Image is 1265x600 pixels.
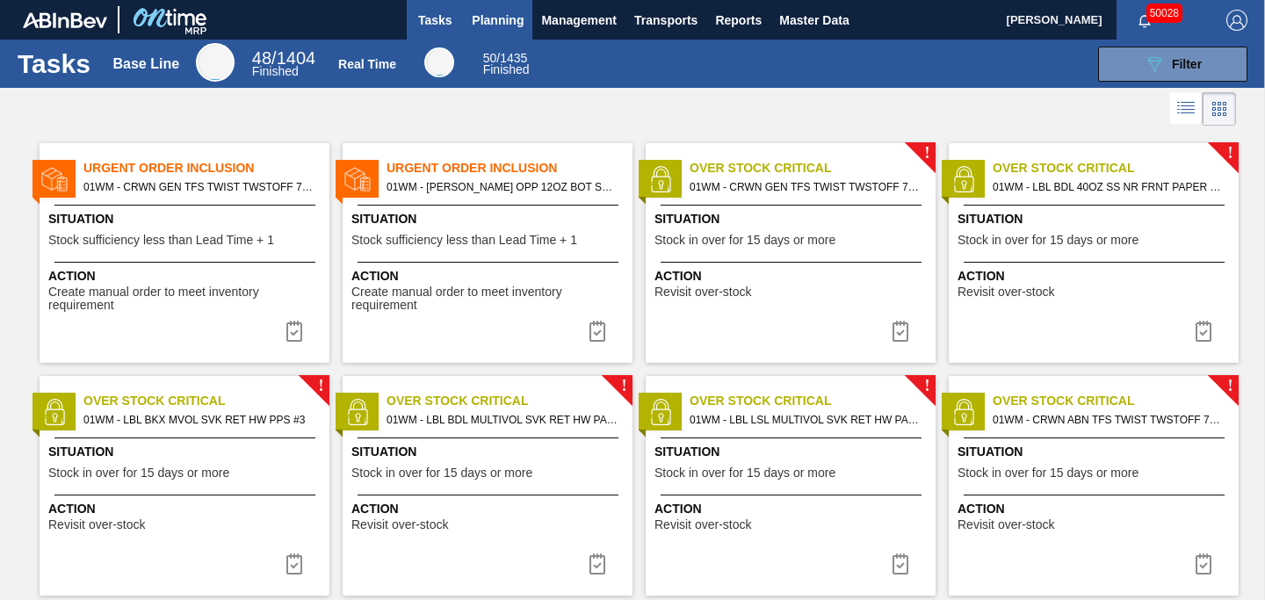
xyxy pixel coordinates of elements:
span: Revisit over-stock [48,518,145,531]
span: Situation [958,443,1234,461]
img: icon-task complete [284,321,305,342]
h1: Tasks [18,54,90,74]
button: icon-task complete [1182,546,1225,582]
div: Complete task: 6888896 [273,546,315,582]
span: Over Stock Critical [83,392,329,410]
div: Card Vision [1203,92,1236,126]
button: icon-task complete [273,314,315,349]
span: Urgent Order Inclusion [83,159,329,177]
span: Filter [1172,57,1202,71]
span: 50028 [1146,4,1182,23]
img: Logout [1226,10,1247,31]
div: Base Line [252,51,315,77]
span: Revisit over-stock [654,518,751,531]
span: Situation [48,210,325,228]
div: Base Line [113,56,180,72]
span: 01WM - LBL BDL 40OZ SS NR FRNT PAPER MS - VBI [993,177,1225,197]
span: Revisit over-stock [958,286,1054,299]
span: 01WM - LBL BDL MULTIVOL SVK RET HW PAPER #3 [387,410,618,430]
span: 01WM - LBL BKX MVOL SVK RET HW PPS #3 [83,410,315,430]
span: Action [351,500,628,518]
div: Complete task: 6889288 [576,314,618,349]
img: icon-task complete [284,553,305,575]
div: Real Time [338,57,396,71]
span: 01WM - CARR OPP 12OZ BOT SNUG 12/12 LN SPOT UV WITH FULL UV ON TOP [387,177,618,197]
span: Stock in over for 15 days or more [654,466,835,480]
span: Situation [958,210,1234,228]
span: Over Stock Critical [387,392,632,410]
span: Action [351,267,628,286]
button: icon-task complete [1182,314,1225,349]
span: Create manual order to meet inventory requirement [351,286,628,313]
img: status [41,399,68,425]
span: Revisit over-stock [351,518,448,531]
span: ! [924,380,929,393]
img: status [951,399,977,425]
span: 01WM - CRWN GEN TFS TWIST TWSTOFF 75# 2-COLR PRICKLY PEAR CACTUS [690,177,922,197]
span: Revisit over-stock [958,518,1054,531]
div: Complete task: 6888889 [1182,314,1225,349]
span: 01WM - CRWN ABN TFS TWIST TWSTOFF 75# 2-COLR 1458-H,26 MM [993,410,1225,430]
img: status [344,166,371,192]
span: Situation [654,210,931,228]
div: Complete task: 6888919 [879,546,922,582]
img: TNhmsLtSVTkK8tSr43FrP2fwEKptu5GPRR3wAAAABJRU5ErkJggg== [23,12,107,28]
span: ! [318,380,323,393]
img: icon-task complete [1193,553,1214,575]
span: Stock in over for 15 days or more [48,466,229,480]
span: Situation [351,443,628,461]
div: Base Line [196,43,235,82]
span: Over Stock Critical [690,392,936,410]
span: Situation [654,443,931,461]
span: Reports [715,10,762,31]
button: icon-task complete [576,546,618,582]
span: Stock in over for 15 days or more [958,234,1138,247]
span: Over Stock Critical [993,159,1239,177]
span: Action [654,500,931,518]
span: Finished [483,62,530,76]
span: Stock sufficiency less than Lead Time + 1 [351,234,577,247]
button: Notifications [1117,8,1173,33]
span: Stock in over for 15 days or more [351,466,532,480]
div: Complete task: 6889287 [273,314,315,349]
span: 01WM - LBL LSL MULTIVOL SVK RET HW PAPER [690,410,922,430]
span: Transports [634,10,698,31]
span: Stock sufficiency less than Lead Time + 1 [48,234,274,247]
img: status [41,166,68,192]
button: icon-task complete [879,546,922,582]
button: icon-task complete [576,314,618,349]
span: Stock in over for 15 days or more [654,234,835,247]
div: Real Time [424,47,454,77]
span: 50 [483,51,497,65]
span: Urgent Order Inclusion [387,159,632,177]
span: Tasks [416,10,454,31]
span: Action [654,267,931,286]
span: Action [958,500,1234,518]
span: Situation [48,443,325,461]
span: Action [48,267,325,286]
img: icon-task complete [1193,321,1214,342]
span: 48 [252,48,271,68]
span: Planning [472,10,524,31]
div: Complete task: 6888941 [1182,546,1225,582]
span: Create manual order to meet inventory requirement [48,286,325,313]
span: Stock in over for 15 days or more [958,466,1138,480]
span: Master Data [779,10,849,31]
img: icon-task complete [587,321,608,342]
span: Management [541,10,617,31]
span: ! [1227,147,1232,160]
span: ! [1227,380,1232,393]
span: Action [958,267,1234,286]
span: Situation [351,210,628,228]
span: ! [621,380,626,393]
span: Revisit over-stock [654,286,751,299]
div: Complete task: 6888901 [576,546,618,582]
img: status [647,399,674,425]
img: status [951,166,977,192]
span: ! [924,147,929,160]
span: Over Stock Critical [993,392,1239,410]
div: List Vision [1170,92,1203,126]
button: icon-task complete [273,546,315,582]
img: status [647,166,674,192]
span: Over Stock Critical [690,159,936,177]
